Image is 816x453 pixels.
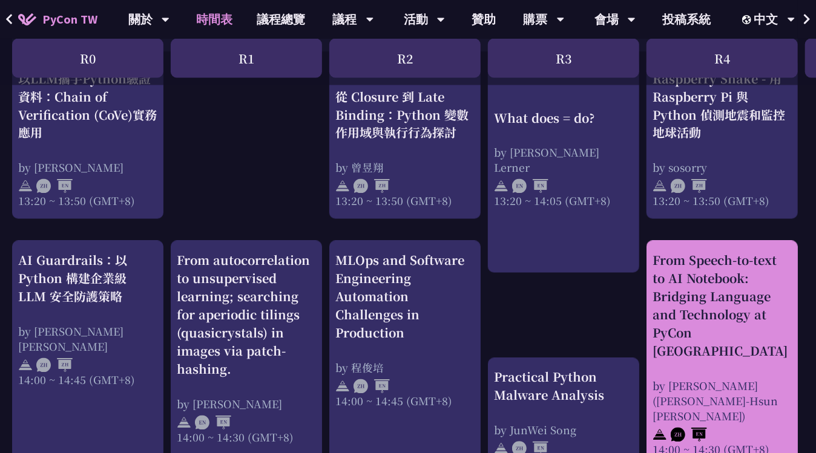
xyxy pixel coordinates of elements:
[18,324,157,354] div: by [PERSON_NAME] [PERSON_NAME]
[36,358,73,373] img: ZHZH.38617ef.svg
[177,252,316,379] div: From autocorrelation to unsupervised learning; searching for aperiodic tilings (quasicrystals) in...
[647,39,798,78] div: R4
[335,252,475,342] div: MLOps and Software Engineering Automation Challenges in Production
[494,423,633,438] div: by JunWei Song
[494,70,633,262] a: What does = do? by [PERSON_NAME] Lerner 13:20 ~ 14:05 (GMT+8)
[671,179,707,194] img: ZHZH.38617ef.svg
[335,70,475,209] a: 從 Closure 到 Late Binding：Python 變數作用域與執行行為探討 by 曾昱翔 13:20 ~ 13:50 (GMT+8)
[653,160,792,175] div: by sosorry
[18,160,157,175] div: by [PERSON_NAME]
[335,160,475,175] div: by 曾昱翔
[177,416,191,430] img: svg+xml;base64,PHN2ZyB4bWxucz0iaHR0cDovL3d3dy53My5vcmcvMjAwMC9zdmciIHdpZHRoPSIyNCIgaGVpZ2h0PSIyNC...
[488,39,639,78] div: R3
[335,379,350,394] img: svg+xml;base64,PHN2ZyB4bWxucz0iaHR0cDovL3d3dy53My5vcmcvMjAwMC9zdmciIHdpZHRoPSIyNCIgaGVpZ2h0PSIyNC...
[18,13,36,25] img: Home icon of PyCon TW 2025
[177,430,316,445] div: 14:00 ~ 14:30 (GMT+8)
[354,379,390,394] img: ZHEN.371966e.svg
[18,252,157,306] div: AI Guardrails：以 Python 構建企業級 LLM 安全防護策略
[653,194,792,209] div: 13:20 ~ 13:50 (GMT+8)
[512,179,548,194] img: ENEN.5a408d1.svg
[671,428,707,442] img: ZHEN.371966e.svg
[18,70,157,209] a: 以LLM攜手Python驗證資料：Chain of Verification (CoVe)實務應用 by [PERSON_NAME] 13:20 ~ 13:50 (GMT+8)
[329,39,481,78] div: R2
[335,179,350,194] img: svg+xml;base64,PHN2ZyB4bWxucz0iaHR0cDovL3d3dy53My5vcmcvMjAwMC9zdmciIHdpZHRoPSIyNCIgaGVpZ2h0PSIyNC...
[653,70,792,209] a: Raspberry Shake - 用 Raspberry Pi 與 Python 偵測地震和監控地球活動 by sosorry 13:20 ~ 13:50 (GMT+8)
[335,88,475,142] div: 從 Closure 到 Late Binding：Python 變數作用域與執行行為探討
[494,145,633,175] div: by [PERSON_NAME] Lerner
[494,194,633,209] div: 13:20 ~ 14:05 (GMT+8)
[195,416,231,430] img: ENEN.5a408d1.svg
[653,70,792,142] div: Raspberry Shake - 用 Raspberry Pi 與 Python 偵測地震和監控地球活動
[18,179,33,194] img: svg+xml;base64,PHN2ZyB4bWxucz0iaHR0cDovL3d3dy53My5vcmcvMjAwMC9zdmciIHdpZHRoPSIyNCIgaGVpZ2h0PSIyNC...
[653,428,667,442] img: svg+xml;base64,PHN2ZyB4bWxucz0iaHR0cDovL3d3dy53My5vcmcvMjAwMC9zdmciIHdpZHRoPSIyNCIgaGVpZ2h0PSIyNC...
[171,39,322,78] div: R1
[177,397,316,412] div: by [PERSON_NAME]
[12,39,163,78] div: R0
[742,15,754,24] img: Locale Icon
[653,379,792,424] div: by [PERSON_NAME]([PERSON_NAME]-Hsun [PERSON_NAME])
[335,394,475,409] div: 14:00 ~ 14:45 (GMT+8)
[42,10,97,28] span: PyCon TW
[335,360,475,376] div: by 程俊培
[494,179,508,194] img: svg+xml;base64,PHN2ZyB4bWxucz0iaHR0cDovL3d3dy53My5vcmcvMjAwMC9zdmciIHdpZHRoPSIyNCIgaGVpZ2h0PSIyNC...
[18,358,33,373] img: svg+xml;base64,PHN2ZyB4bWxucz0iaHR0cDovL3d3dy53My5vcmcvMjAwMC9zdmciIHdpZHRoPSIyNCIgaGVpZ2h0PSIyNC...
[653,252,792,360] div: From Speech-to-text to AI Notebook: Bridging Language and Technology at PyCon [GEOGRAPHIC_DATA]
[653,179,667,194] img: svg+xml;base64,PHN2ZyB4bWxucz0iaHR0cDovL3d3dy53My5vcmcvMjAwMC9zdmciIHdpZHRoPSIyNCIgaGVpZ2h0PSIyNC...
[36,179,73,194] img: ZHEN.371966e.svg
[18,373,157,388] div: 14:00 ~ 14:45 (GMT+8)
[18,70,157,142] div: 以LLM攜手Python驗證資料：Chain of Verification (CoVe)實務應用
[335,194,475,209] div: 13:20 ~ 13:50 (GMT+8)
[18,194,157,209] div: 13:20 ~ 13:50 (GMT+8)
[494,368,633,405] div: Practical Python Malware Analysis
[6,4,110,34] a: PyCon TW
[354,179,390,194] img: ZHZH.38617ef.svg
[494,109,633,127] div: What does = do?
